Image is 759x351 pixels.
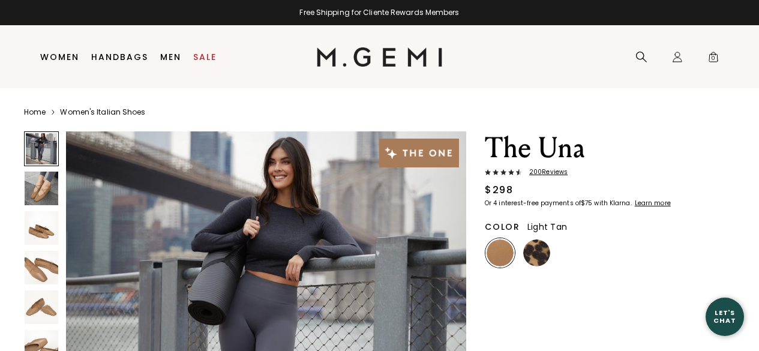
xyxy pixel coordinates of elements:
img: Antique Rose [633,276,660,303]
img: Light Tan [487,239,514,266]
a: Sale [193,52,217,62]
a: Women's Italian Shoes [60,107,145,117]
img: Black [560,239,587,266]
img: Chocolate [596,276,623,303]
a: Home [24,107,46,117]
span: 200 Review s [522,169,568,176]
div: $298 [485,183,513,197]
img: The Una [25,290,58,324]
img: M.Gemi [317,47,442,67]
h1: The Una [485,131,735,165]
klarna-placement-style-body: with Klarna [594,199,633,208]
a: Handbags [91,52,148,62]
h2: Color [485,222,520,232]
img: Ecru [670,276,697,303]
img: Silver [487,276,514,303]
img: Midnight Blue [633,239,660,266]
a: Learn more [634,200,671,207]
a: Men [160,52,181,62]
img: The One tag [379,139,459,167]
img: The Una [25,172,58,205]
klarna-placement-style-cta: Learn more [635,199,671,208]
a: 200Reviews [485,169,735,178]
div: Let's Chat [706,309,744,324]
img: The Una [25,211,58,245]
span: 0 [707,53,719,65]
img: Gunmetal [523,276,550,303]
klarna-placement-style-body: Or 4 interest-free payments of [485,199,581,208]
img: Military [560,276,587,303]
span: Light Tan [527,221,567,233]
img: Gold [706,239,733,266]
img: Navy [487,313,514,340]
img: Ballerina Pink [706,276,733,303]
img: Cocoa [596,239,623,266]
a: Women [40,52,79,62]
img: The Una [25,251,58,284]
img: Leopard Print [523,239,550,266]
klarna-placement-style-amount: $75 [581,199,592,208]
img: Burgundy [670,239,697,266]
